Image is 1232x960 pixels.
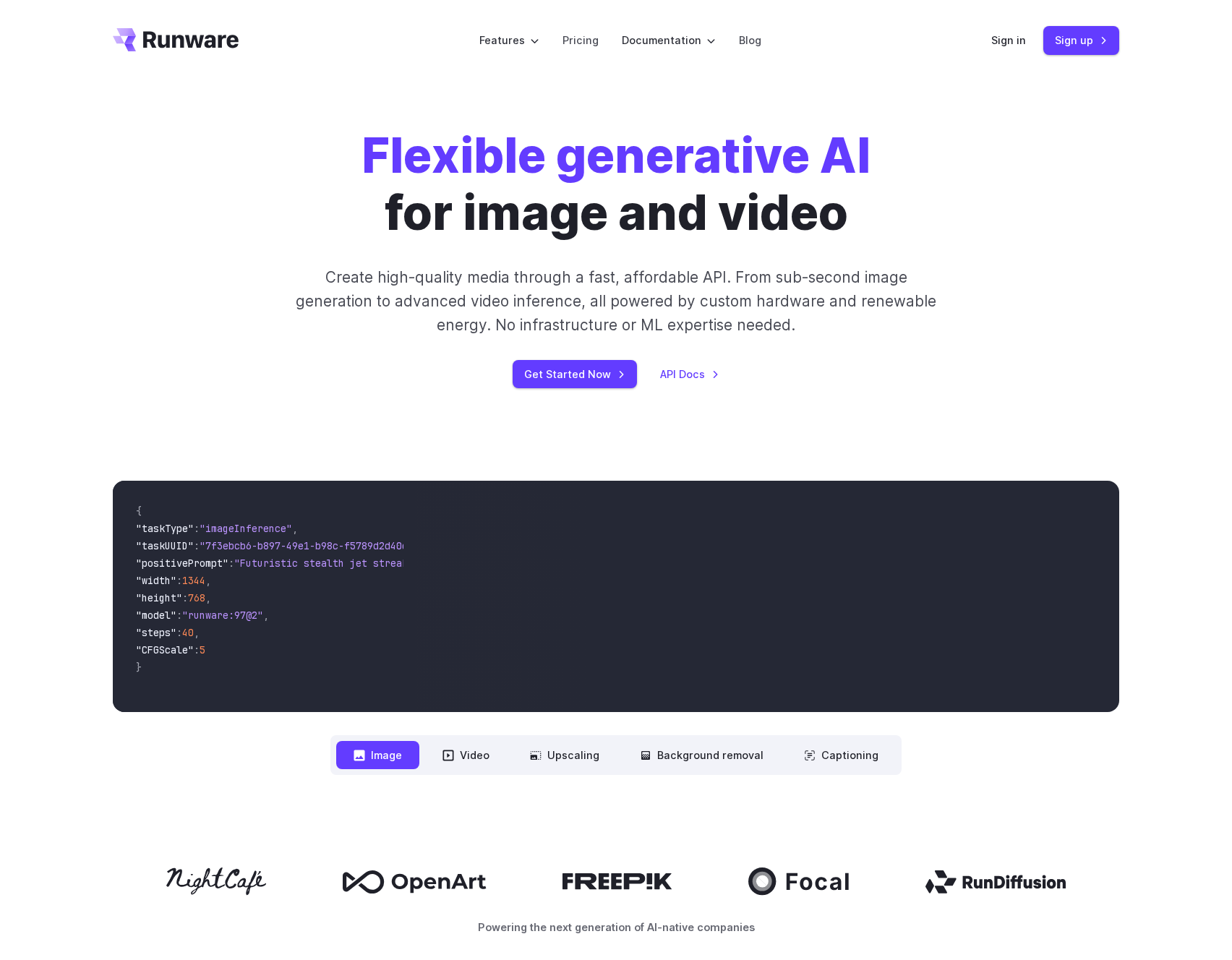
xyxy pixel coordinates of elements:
[362,127,870,242] h1: for image and video
[228,557,234,570] span: :
[188,591,205,604] span: 768
[182,609,263,622] span: "runware:97@2"
[336,741,419,769] button: Image
[787,741,896,769] button: Captioning
[623,741,781,769] button: Background removal
[113,919,1119,935] p: Powering the next generation of AI-native companies
[176,574,182,587] span: :
[562,32,599,48] a: Pricing
[182,626,194,639] span: 40
[194,539,200,552] span: :
[513,360,637,388] a: Get Started Now
[739,32,761,48] a: Blog
[136,557,228,570] span: "positivePrompt"
[136,609,176,622] span: "model"
[194,626,200,639] span: ,
[136,643,194,656] span: "CFGScale"
[513,741,617,769] button: Upscaling
[136,539,194,552] span: "taskUUID"
[292,522,298,535] span: ,
[205,591,211,604] span: ,
[176,609,182,622] span: :
[425,741,507,769] button: Video
[622,32,716,48] label: Documentation
[194,643,200,656] span: :
[1043,26,1119,54] a: Sign up
[200,539,419,552] span: "7f3ebcb6-b897-49e1-b98c-f5789d2d40d7"
[200,643,205,656] span: 5
[205,574,211,587] span: ,
[136,626,176,639] span: "steps"
[136,522,194,535] span: "taskType"
[362,127,870,184] strong: Flexible generative AI
[182,574,205,587] span: 1344
[234,557,761,570] span: "Futuristic stealth jet streaking through a neon-lit cityscape with glowing purple exhaust"
[136,591,182,604] span: "height"
[136,574,176,587] span: "width"
[194,522,200,535] span: :
[294,265,938,338] p: Create high-quality media through a fast, affordable API. From sub-second image generation to adv...
[479,32,539,48] label: Features
[136,505,142,518] span: {
[113,28,239,51] a: Go to /
[200,522,292,535] span: "imageInference"
[263,609,269,622] span: ,
[176,626,182,639] span: :
[136,661,142,674] span: }
[660,366,719,382] a: API Docs
[182,591,188,604] span: :
[991,32,1026,48] a: Sign in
